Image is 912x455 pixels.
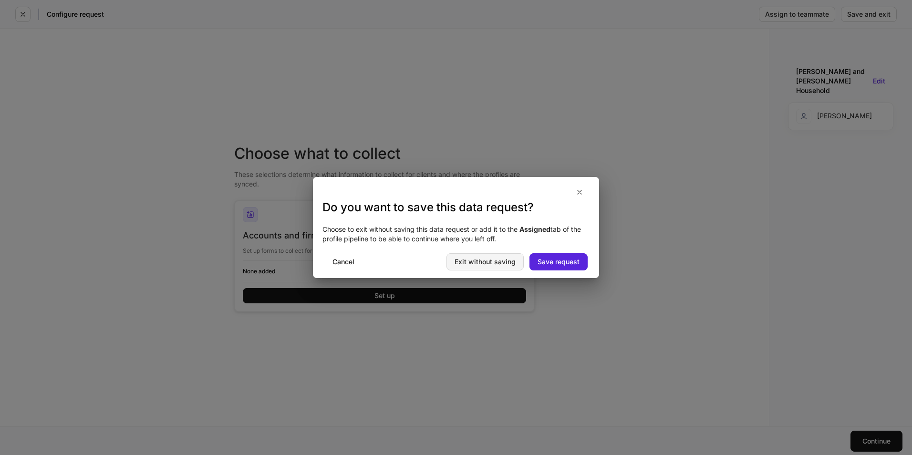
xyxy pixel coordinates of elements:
strong: Assigned [519,225,550,233]
button: Exit without saving [446,253,524,270]
div: Save request [538,259,580,265]
button: Cancel [324,253,363,270]
button: Save request [529,253,588,270]
h3: Do you want to save this data request? [322,200,590,215]
div: Cancel [332,259,354,265]
div: Exit without saving [455,259,516,265]
div: Choose to exit without saving this data request or add it to the tab of the profile pipeline to b... [313,215,599,253]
